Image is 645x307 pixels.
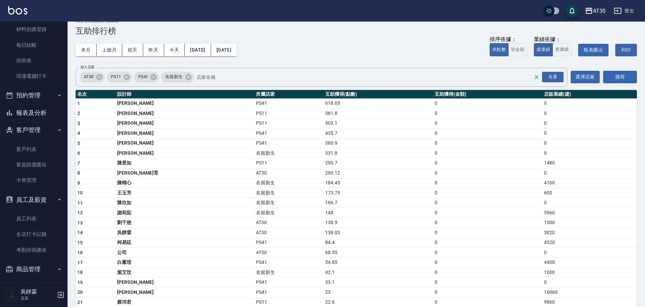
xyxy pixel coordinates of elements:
input: 店家名稱 [195,71,545,83]
td: [PERSON_NAME] [115,148,254,158]
td: 名留新生 [254,268,324,278]
span: 9 [77,180,80,186]
h3: 互助排行榜 [76,26,637,36]
td: [PERSON_NAME] [115,138,254,148]
td: 173.75 [324,188,433,198]
td: AT30 [254,248,324,258]
th: 店販業績(虛) [542,90,637,99]
img: Logo [8,6,27,14]
button: 報表匯出 [578,44,609,56]
td: 葉艾玟 [115,268,254,278]
td: 1000 [542,268,637,278]
td: 0 [433,208,542,218]
button: 昨天 [143,44,164,56]
button: 商品管理 [3,260,65,278]
td: [PERSON_NAME] [115,277,254,287]
td: 0 [542,148,637,158]
td: 0 [433,218,542,228]
td: AT30 [254,168,324,178]
td: 王玉芳 [115,188,254,198]
span: 21 [77,300,83,305]
td: PS41 [254,98,324,109]
td: 名留新生 [254,198,324,208]
td: 3020 [542,228,637,238]
th: 名次 [76,90,115,99]
td: 138.9 [324,218,433,228]
a: 考勤排班總表 [3,242,65,258]
td: PS41 [254,138,324,148]
td: 561.8 [324,109,433,119]
span: 15 [77,240,83,245]
div: PS41 [134,72,159,83]
td: PS41 [254,128,324,139]
td: 0 [433,277,542,287]
td: 166.7 [324,198,433,208]
span: AT30 [80,73,98,80]
a: 客資篩選匯出 [3,157,65,173]
span: 20 [77,289,83,295]
button: 依點數 [490,43,509,56]
td: 435.7 [324,128,433,139]
a: 每日結帳 [3,37,65,53]
span: 11 [77,200,83,206]
td: PS41 [254,257,324,268]
td: 1000 [542,218,637,228]
td: 0 [542,198,637,208]
td: [PERSON_NAME]育 [115,168,254,178]
td: 42.1 [324,268,433,278]
td: 23 [324,287,433,298]
td: 4520 [542,238,637,248]
td: 0 [433,228,542,238]
td: 劉千慈 [115,218,254,228]
td: 柯易廷 [115,238,254,248]
div: 排序依據： [490,36,527,43]
td: 290.7 [324,158,433,168]
button: 依金額 [508,43,527,56]
a: 客戶列表 [3,142,65,157]
button: 客戶管理 [3,121,65,139]
button: [DATE] [211,44,237,56]
td: 0 [542,118,637,128]
span: 3 [77,121,80,126]
button: save [565,4,579,18]
button: AT30 [582,4,608,18]
td: 名留新生 [254,208,324,218]
td: 33.1 [324,277,433,287]
button: 選擇店家 [571,71,600,83]
td: [PERSON_NAME] [115,287,254,298]
td: 陳欣如 [115,198,254,208]
th: 所屬店家 [254,90,324,99]
td: [PERSON_NAME] [115,109,254,119]
span: 17 [77,260,83,265]
td: 吳靜霖 [115,228,254,238]
td: 16060 [542,287,637,298]
span: 名留新生 [161,73,187,80]
span: 4 [77,130,80,136]
a: 現場電腦打卡 [3,68,65,84]
h5: 吳靜霖 [21,288,55,295]
span: 7 [77,160,80,166]
th: 互助獲得(金額) [433,90,542,99]
td: 0 [433,198,542,208]
td: AT30 [254,218,324,228]
span: 2 [77,111,80,116]
p: 店長 [21,295,55,301]
td: [PERSON_NAME] [115,98,254,109]
div: 業績依據： [534,36,571,43]
a: 排班表 [3,53,65,68]
td: 503.1 [324,118,433,128]
td: 0 [542,168,637,178]
td: 290.12 [324,168,433,178]
a: 材料自購登錄 [3,22,65,37]
td: 54.85 [324,257,433,268]
button: 虛業績 [534,43,553,56]
td: 0 [433,148,542,158]
img: Person [5,288,19,302]
td: 0 [542,277,637,287]
div: AT30 [593,7,605,15]
td: 陳晴心 [115,178,254,188]
td: 公司 [115,248,254,258]
th: 互助獲得(點數) [324,90,433,99]
button: 員工及薪資 [3,191,65,209]
td: PS11 [254,118,324,128]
